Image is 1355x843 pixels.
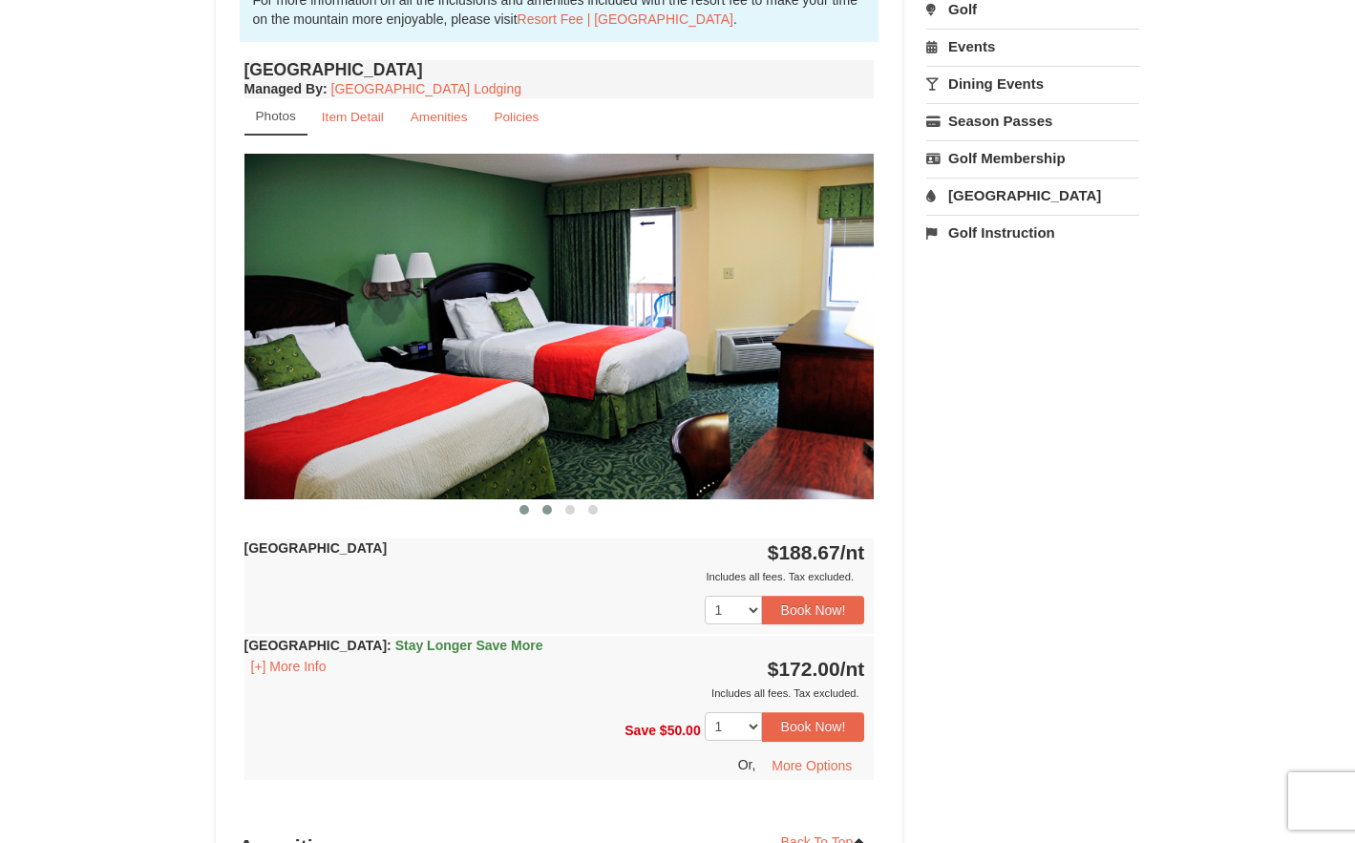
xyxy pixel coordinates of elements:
div: Includes all fees. Tax excluded. [244,684,865,703]
div: Includes all fees. Tax excluded. [244,567,865,586]
span: : [387,638,392,653]
a: [GEOGRAPHIC_DATA] Lodging [331,81,521,96]
a: Amenities [398,98,480,136]
span: $50.00 [660,723,701,738]
a: Golf Instruction [926,215,1139,250]
span: Or, [738,756,756,771]
strong: [GEOGRAPHIC_DATA] [244,638,543,653]
button: More Options [759,751,864,780]
h4: [GEOGRAPHIC_DATA] [244,60,875,79]
span: $172.00 [768,658,840,680]
a: Policies [481,98,551,136]
small: Policies [494,110,539,124]
a: Golf Membership [926,140,1139,176]
button: Book Now! [762,596,865,624]
span: Managed By [244,81,323,96]
a: Dining Events [926,66,1139,101]
a: Events [926,29,1139,64]
span: /nt [840,658,865,680]
span: Stay Longer Save More [395,638,543,653]
a: Resort Fee | [GEOGRAPHIC_DATA] [518,11,733,27]
a: Item Detail [309,98,396,136]
img: 18876286-41-233aa5f3.jpg [244,154,875,498]
small: Photos [256,109,296,123]
a: Season Passes [926,103,1139,138]
strong: [GEOGRAPHIC_DATA] [244,540,388,556]
small: Item Detail [322,110,384,124]
button: Book Now! [762,712,865,741]
strong: $188.67 [768,541,865,563]
strong: : [244,81,328,96]
button: [+] More Info [244,656,333,677]
span: Save [625,723,656,738]
a: [GEOGRAPHIC_DATA] [926,178,1139,213]
a: Photos [244,98,307,136]
span: /nt [840,541,865,563]
small: Amenities [411,110,468,124]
